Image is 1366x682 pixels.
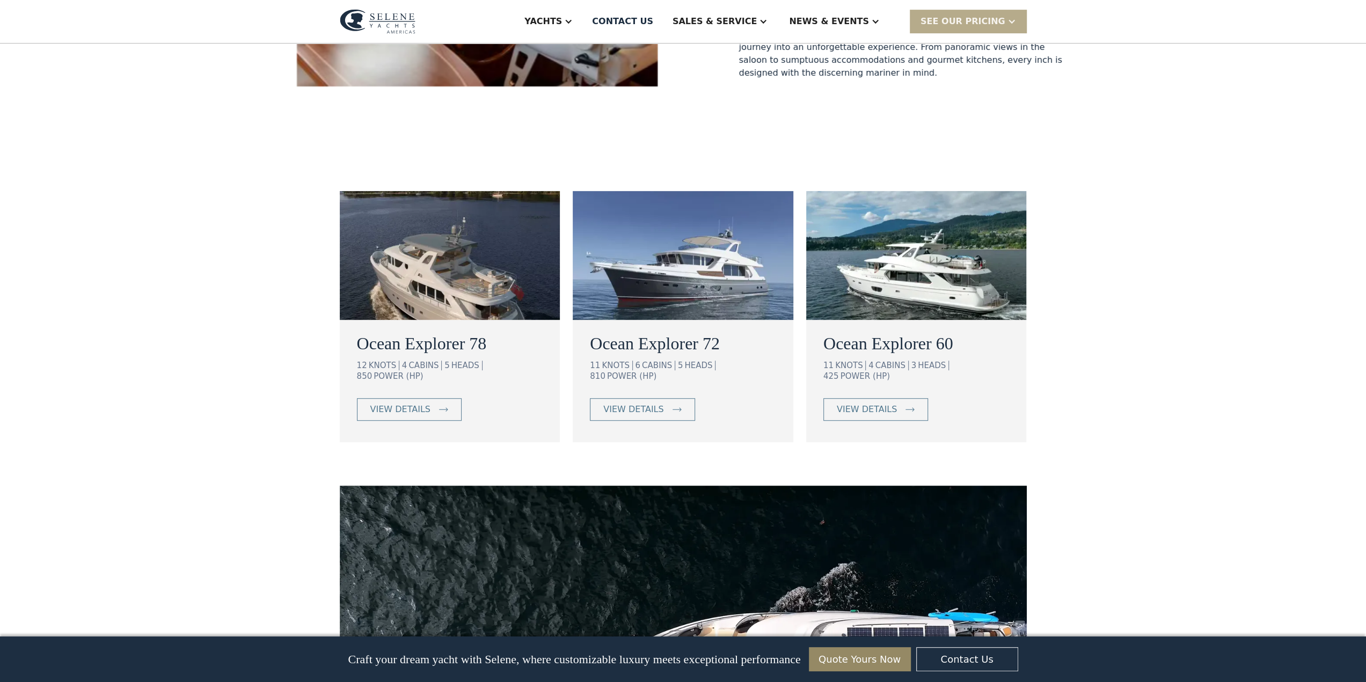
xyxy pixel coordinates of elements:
[789,15,869,28] div: News & EVENTS
[357,331,543,356] a: Ocean Explorer 78
[524,15,562,28] div: Yachts
[835,361,866,370] div: KNOTS
[911,361,916,370] div: 3
[823,361,834,370] div: 11
[602,361,632,370] div: KNOTS
[678,361,683,370] div: 5
[439,407,448,412] img: icon
[684,361,715,370] div: HEADS
[868,361,874,370] div: 4
[340,191,560,320] img: ocean going trawler
[573,191,793,320] img: ocean going trawler
[673,407,682,412] img: icon
[408,361,442,370] div: CABINS
[905,407,915,412] img: icon
[402,361,407,370] div: 4
[673,15,757,28] div: Sales & Service
[592,15,653,28] div: Contact US
[921,15,1005,28] div: SEE Our Pricing
[916,647,1018,671] a: Contact Us
[607,371,656,381] div: POWER (HP)
[357,371,372,381] div: 850
[823,331,1010,356] a: Ocean Explorer 60
[370,403,430,416] div: view details
[374,371,423,381] div: POWER (HP)
[444,361,450,370] div: 5
[823,371,839,381] div: 425
[809,647,911,671] a: Quote Yours Now
[603,403,663,416] div: view details
[840,371,889,381] div: POWER (HP)
[875,361,909,370] div: CABINS
[357,361,367,370] div: 12
[837,403,897,416] div: view details
[590,371,605,381] div: 810
[340,9,415,34] img: logo
[910,10,1027,33] div: SEE Our Pricing
[590,331,776,356] a: Ocean Explorer 72
[642,361,675,370] div: CABINS
[590,361,600,370] div: 11
[348,652,800,666] p: Craft your dream yacht with Selene, where customizable luxury meets exceptional performance
[369,361,399,370] div: KNOTS
[357,398,462,421] a: view details
[451,361,483,370] div: HEADS
[918,361,949,370] div: HEADS
[823,398,928,421] a: view details
[806,191,1027,320] img: ocean going trawler
[590,398,695,421] a: view details
[635,361,640,370] div: 6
